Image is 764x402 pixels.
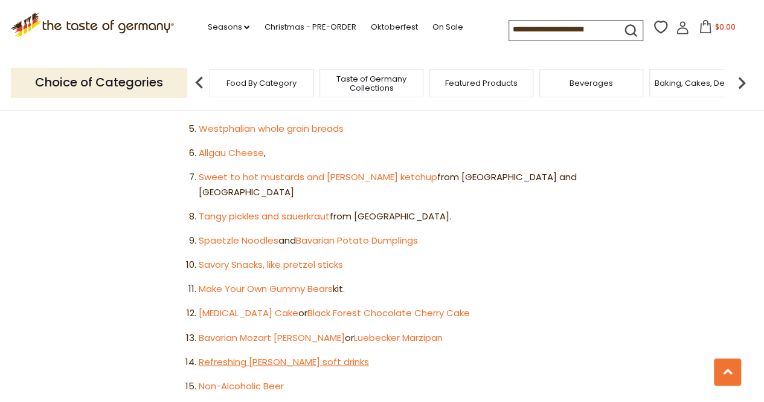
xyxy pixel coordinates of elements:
a: Bavarian Potato Dumplings [296,234,418,247]
a: Refreshing [PERSON_NAME] soft drinks [199,355,369,368]
a: Beverages [570,79,613,88]
li: and [199,233,577,248]
img: previous arrow [187,71,211,95]
a: Seasons [207,21,249,34]
li: or [199,330,577,345]
a: Luebecker Marzipan [354,331,443,343]
a: Westphalian whole grain breads [199,122,344,135]
li: , [199,146,577,161]
a: Baking, Cakes, Desserts [655,79,748,88]
a: Taste of Germany Collections [323,74,420,92]
img: next arrow [730,71,754,95]
a: Spaetzle Noodles [199,234,278,247]
button: $0.00 [692,20,743,38]
a: Savory Snacks, like pretzel sticks [199,258,343,271]
span: $0.00 [714,22,735,32]
a: Allgau Cheese [199,146,264,159]
a: Oktoberfest [370,21,417,34]
li: kit. [199,282,577,297]
li: from [GEOGRAPHIC_DATA]. [199,209,577,224]
a: Make Your Own Gummy Bears [199,282,333,295]
p: Choice of Categories [11,68,187,97]
a: Food By Category [226,79,297,88]
a: Tangy pickles and sauerkraut [199,210,330,222]
li: or [199,306,577,321]
a: Sweet to hot mustards and [PERSON_NAME] ketchup [199,170,437,183]
a: [MEDICAL_DATA] Cake [199,306,298,319]
a: Black Forest Chocolate Cherry Cake [307,306,470,319]
li: from [GEOGRAPHIC_DATA] and [GEOGRAPHIC_DATA] [199,170,577,200]
a: Christmas - PRE-ORDER [264,21,356,34]
a: Featured Products [445,79,518,88]
a: Bavarian Mozart [PERSON_NAME] [199,331,345,343]
a: Non-Alcoholic Beer [199,379,284,392]
a: On Sale [432,21,463,34]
